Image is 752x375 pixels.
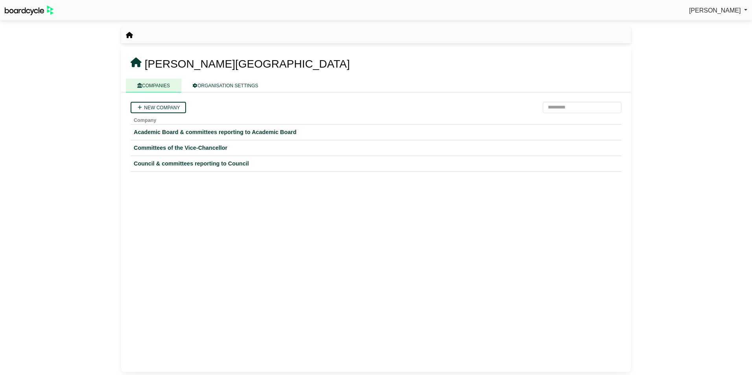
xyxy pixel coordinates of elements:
a: New company [131,102,186,113]
a: Committees of the Vice-Chancellor [134,143,618,153]
nav: breadcrumb [126,30,133,40]
a: COMPANIES [126,79,181,92]
a: Academic Board & committees reporting to Academic Board [134,128,618,137]
span: [PERSON_NAME][GEOGRAPHIC_DATA] [145,58,350,70]
a: [PERSON_NAME] [689,6,747,16]
img: BoardcycleBlackGreen-aaafeed430059cb809a45853b8cf6d952af9d84e6e89e1f1685b34bfd5cb7d64.svg [5,6,53,15]
a: ORGANISATION SETTINGS [181,79,269,92]
span: [PERSON_NAME] [689,7,741,14]
th: Company [131,113,621,125]
a: Council & committees reporting to Council [134,159,618,168]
